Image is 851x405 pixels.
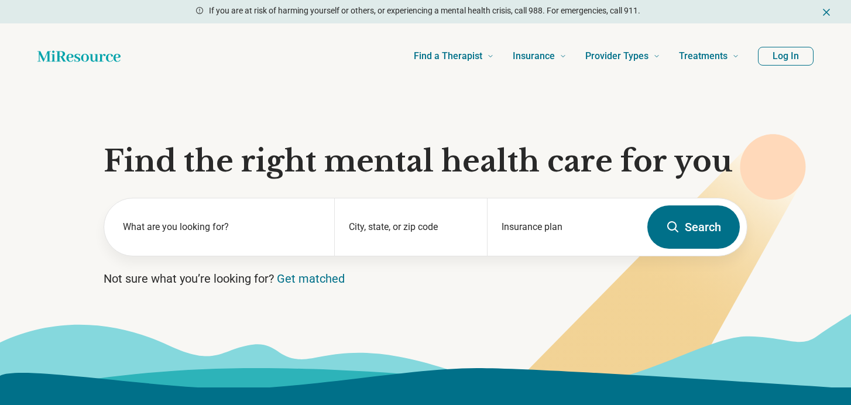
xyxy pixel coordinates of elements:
[821,5,832,19] button: Dismiss
[585,48,648,64] span: Provider Types
[104,270,747,287] p: Not sure what you’re looking for?
[647,205,740,249] button: Search
[123,220,320,234] label: What are you looking for?
[277,272,345,286] a: Get matched
[585,33,660,80] a: Provider Types
[414,48,482,64] span: Find a Therapist
[209,5,640,17] p: If you are at risk of harming yourself or others, or experiencing a mental health crisis, call 98...
[37,44,121,68] a: Home page
[758,47,814,66] button: Log In
[414,33,494,80] a: Find a Therapist
[513,48,555,64] span: Insurance
[679,33,739,80] a: Treatments
[513,33,567,80] a: Insurance
[104,144,747,179] h1: Find the right mental health care for you
[679,48,728,64] span: Treatments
